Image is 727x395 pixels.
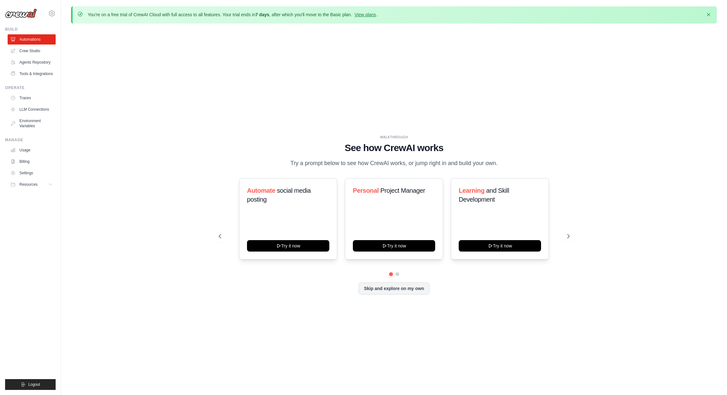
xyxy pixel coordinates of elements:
a: Automations [8,34,56,45]
a: Settings [8,168,56,178]
button: Logout [5,379,56,390]
span: Automate [247,187,275,194]
a: Crew Studio [8,46,56,56]
button: Try it now [247,240,329,252]
button: Try it now [353,240,435,252]
span: Project Manager [380,187,425,194]
a: Billing [8,156,56,167]
p: Try a prompt below to see how CrewAI works, or jump right in and build your own. [287,159,501,168]
p: You're on a free trial of CrewAI Cloud with full access to all features. Your trial ends in , aft... [88,11,377,18]
a: LLM Connections [8,104,56,114]
button: Try it now [459,240,541,252]
img: Logo [5,9,37,18]
div: Operate [5,85,56,90]
strong: 7 days [255,12,269,17]
button: Resources [8,179,56,190]
a: Tools & Integrations [8,69,56,79]
button: Skip and explore on my own [359,282,429,295]
span: Learning [459,187,484,194]
a: View plans [354,12,376,17]
div: WALKTHROUGH [219,135,570,140]
a: Environment Variables [8,116,56,131]
a: Traces [8,93,56,103]
h1: See how CrewAI works [219,142,570,154]
a: Agents Repository [8,57,56,67]
div: Build [5,27,56,32]
span: social media posting [247,187,311,203]
span: Resources [19,182,38,187]
span: Personal [353,187,379,194]
div: Manage [5,137,56,142]
a: Usage [8,145,56,155]
span: Logout [28,382,40,387]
